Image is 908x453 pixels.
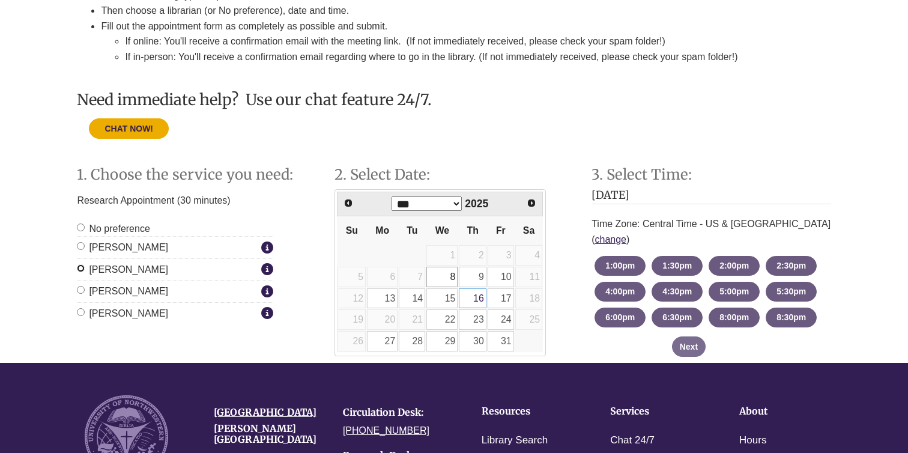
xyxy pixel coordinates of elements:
li: If online: You'll receive a confirmation email with the meeting link. (If not immediately receive... [125,34,831,49]
span: Tuesday [407,225,417,236]
a: [GEOGRAPHIC_DATA] [214,406,316,418]
h4: Circulation Desk: [343,407,454,418]
h4: [PERSON_NAME][GEOGRAPHIC_DATA] [214,424,325,445]
td: Available [458,309,486,330]
td: Available [487,266,515,288]
h4: Services [610,406,702,417]
span: Thursday [467,225,478,236]
a: 14 [399,288,425,309]
input: [PERSON_NAME] [77,242,85,250]
label: [PERSON_NAME] [77,262,258,278]
a: 9 [459,267,486,287]
a: Next Month [522,193,542,213]
li: Fill out the appointment form as completely as possible and submit. [101,19,831,65]
a: 23 [459,309,486,330]
input: [PERSON_NAME] [77,286,85,294]
button: 1:00pm [595,256,646,276]
h2: Step 3: Select Time: [592,167,831,183]
label: No preference [77,221,150,237]
span: Monday [375,225,389,236]
li: If in-person: You'll receive a confirmation email regarding where to go in the library. (If not i... [125,49,831,65]
a: [PHONE_NUMBER] [343,425,429,436]
span: Prev [344,198,353,208]
div: Time Zone: Central Time - US & [GEOGRAPHIC_DATA] ( ) [592,210,831,253]
label: [PERSON_NAME] [77,284,258,299]
td: Available [458,330,486,352]
a: 29 [426,331,458,351]
button: 1:30pm [652,256,703,276]
button: 8:00pm [709,308,760,327]
td: Available [458,288,486,309]
td: Available [458,266,486,288]
button: 5:30pm [766,282,817,302]
a: 15 [426,288,458,309]
td: Available [398,288,426,309]
button: 6:00pm [595,308,646,327]
a: 31 [488,331,514,351]
button: 6:30pm [652,308,703,327]
span: Sunday [346,225,358,236]
h3: Need immediate help? Use our chat feature 24/7. [77,91,831,108]
a: 22 [426,309,458,330]
a: 28 [399,331,425,351]
span: Next [527,198,536,208]
button: 5:00pm [709,282,760,302]
td: Available [426,266,458,288]
label: [PERSON_NAME] [77,306,258,321]
a: 27 [367,331,398,351]
a: 17 [488,288,514,309]
select: Select month [392,196,462,211]
td: Available [487,309,515,330]
button: 2:30pm [766,256,817,276]
span: Wednesday [435,225,449,236]
td: Available [487,288,515,309]
span: Saturday [523,225,534,236]
a: 10 [488,267,514,287]
button: 4:30pm [652,282,703,302]
a: 8 [426,267,458,287]
h4: Resources [482,406,574,417]
td: Available [426,309,458,330]
a: Chat 24/7 [610,432,655,449]
input: [PERSON_NAME] [77,308,85,316]
label: [PERSON_NAME] [77,240,258,255]
span: Friday [496,225,506,236]
td: Available [366,288,398,309]
h2: Step 2. Select Date: [334,167,574,183]
button: CHAT NOW! [89,118,169,139]
div: Staff Member Group: In-Person Appointments [77,221,273,321]
p: Research Appointment (30 minutes) [77,189,273,212]
a: change [595,234,627,245]
h3: [DATE] [592,189,831,205]
td: Available [426,330,458,352]
a: Library Search [482,432,548,449]
td: Available [426,288,458,309]
button: 2:00pm [709,256,760,276]
a: 13 [367,288,398,309]
button: 8:30pm [766,308,817,327]
td: Available [487,330,515,352]
input: [PERSON_NAME] [77,264,85,272]
span: 2025 [465,198,488,210]
a: 30 [459,331,486,351]
a: Hours [739,432,766,449]
button: 4:00pm [595,282,646,302]
button: Next [672,336,706,357]
h2: Step 1. Choose the service you need: [77,167,316,183]
a: 24 [488,309,514,330]
td: Available [366,330,398,352]
a: 16 [459,288,486,309]
a: CHAT NOW! [89,123,169,133]
li: Then choose a librarian (or No preference), date and time. [101,3,831,19]
a: Previous Month [339,193,358,213]
td: Available [398,330,426,352]
input: No preference [77,223,85,231]
h4: About [739,406,831,417]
